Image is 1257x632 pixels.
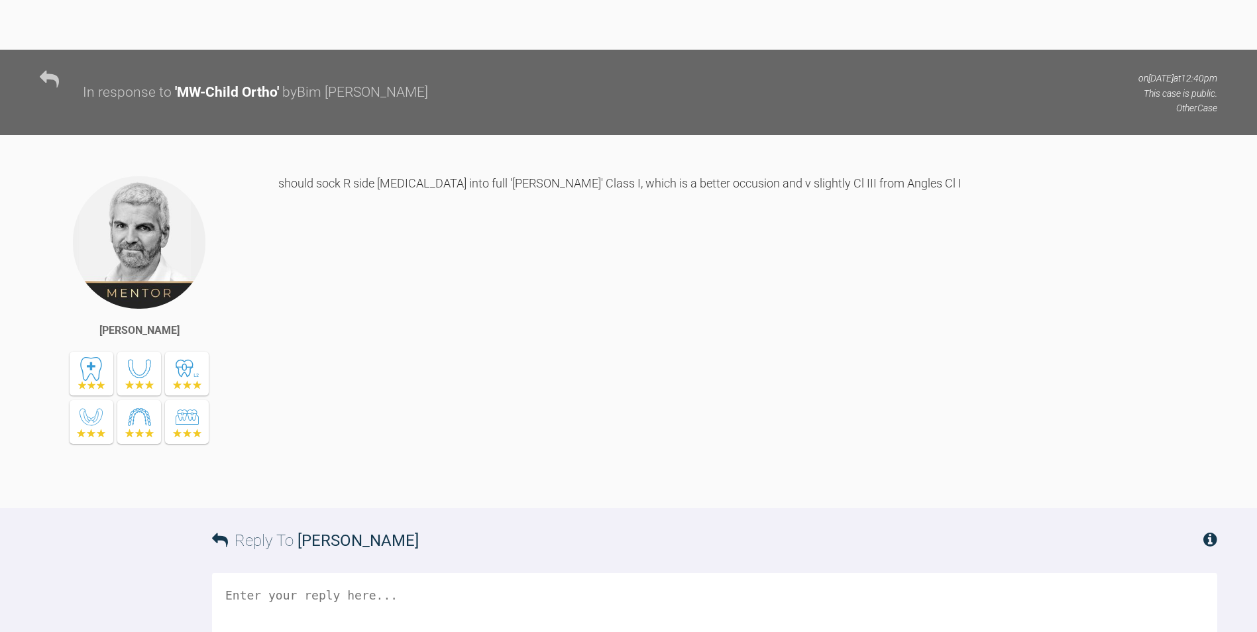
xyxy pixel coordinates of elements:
p: This case is public. [1138,86,1217,101]
h3: Reply To [212,528,419,553]
div: In response to [83,81,172,104]
div: should sock R side [MEDICAL_DATA] into full '[PERSON_NAME]' Class I, which is a better occusion a... [278,175,1217,488]
div: by Bim [PERSON_NAME] [282,81,428,104]
img: Ross Hobson [72,175,207,310]
p: Other Case [1138,101,1217,115]
p: on [DATE] at 12:40pm [1138,71,1217,85]
div: ' MW-Child Ortho ' [175,81,279,104]
span: [PERSON_NAME] [298,531,419,550]
div: [PERSON_NAME] [99,322,180,339]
